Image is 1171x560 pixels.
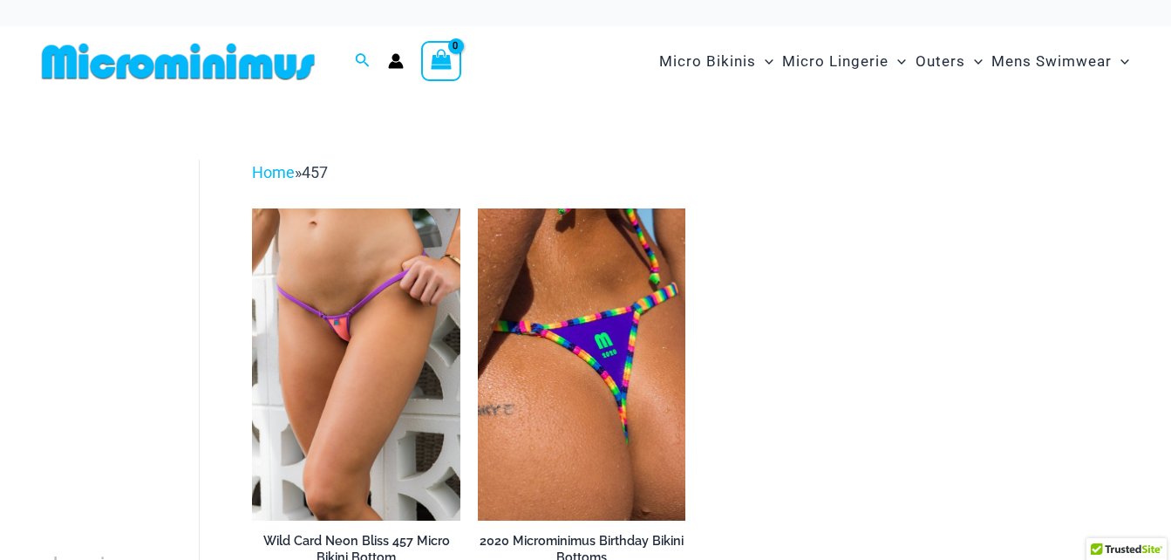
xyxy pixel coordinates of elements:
[916,39,965,84] span: Outers
[388,53,404,69] a: Account icon link
[911,35,987,88] a: OutersMenu ToggleMenu Toggle
[478,208,685,520] img: 2020 Microminimus Birthday Bikini Bottoms
[782,39,888,84] span: Micro Lingerie
[421,41,461,81] a: View Shopping Cart, empty
[252,208,460,520] a: Wild Card Neon Bliss 312 Top 457 Micro 04Wild Card Neon Bliss 312 Top 457 Micro 05Wild Card Neon ...
[778,35,910,88] a: Micro LingerieMenu ToggleMenu Toggle
[987,35,1134,88] a: Mens SwimwearMenu ToggleMenu Toggle
[655,35,778,88] a: Micro BikinisMenu ToggleMenu Toggle
[355,51,371,72] a: Search icon link
[888,39,906,84] span: Menu Toggle
[252,208,460,520] img: Wild Card Neon Bliss 312 Top 457 Micro 04
[756,39,773,84] span: Menu Toggle
[659,39,756,84] span: Micro Bikinis
[252,163,295,181] a: Home
[252,163,328,181] span: »
[44,146,201,495] iframe: TrustedSite Certified
[652,32,1136,91] nav: Site Navigation
[1112,39,1129,84] span: Menu Toggle
[302,163,328,181] span: 457
[991,39,1112,84] span: Mens Swimwear
[35,42,322,81] img: MM SHOP LOGO FLAT
[965,39,983,84] span: Menu Toggle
